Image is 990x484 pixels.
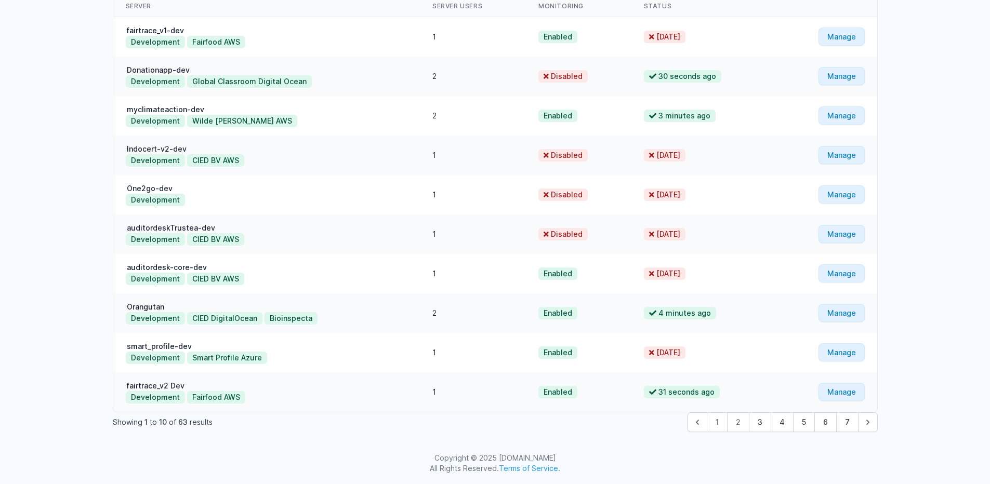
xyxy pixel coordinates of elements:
a: fairtrace_v2 Dev [126,381,186,390]
button: Development [126,312,185,325]
a: auditordesk-core-dev [126,263,208,272]
span: 3 minutes ago [644,110,716,122]
button: CIED BV AWS [187,154,244,167]
button: Next &raquo; [858,412,878,432]
a: Orangutan [126,302,165,311]
span: 31 seconds ago [644,386,720,398]
button: Development [126,75,185,88]
button: Fairfood AWS [187,36,245,48]
button: Development [126,352,185,364]
span: to [150,418,157,426]
span: [DATE] [644,228,685,240]
button: Development [126,115,185,127]
button: Go to page 5 [793,412,815,432]
span: [DATE] [644,189,685,201]
a: Donationapp-dev [126,65,191,74]
button: Fairfood AWS [187,391,245,404]
a: Manage [819,343,865,361]
span: 30 seconds ago [644,70,721,83]
a: Manage [819,304,865,322]
a: One2go-dev [126,184,174,193]
button: Smart Profile Azure [187,352,267,364]
button: CIED BV AWS [187,273,244,285]
a: Manage [819,106,865,125]
a: Terms of Service [499,464,558,473]
span: 1 [144,418,148,426]
td: 2 [420,57,526,96]
span: 10 [159,418,167,426]
span: Disabled [538,228,588,240]
span: Enabled [538,386,577,398]
a: Manage [819,146,865,164]
a: auditordeskTrustea-dev [126,223,216,232]
button: Go to page 3 [749,412,771,432]
a: Manage [819,28,865,46]
button: Global Classroom Digital Ocean [187,75,312,88]
span: Disabled [538,149,588,162]
span: [DATE] [644,346,685,359]
td: 1 [420,17,526,57]
td: 1 [420,254,526,293]
span: 1 [707,412,728,432]
button: Development [126,273,185,285]
span: &laquo; Previous [688,419,707,429]
a: Manage [819,264,865,283]
span: Disabled [538,189,588,201]
td: 1 [420,136,526,175]
span: 63 [178,418,188,426]
a: myclimateaction-dev [126,105,205,114]
span: of [169,418,176,426]
span: Showing [113,418,142,426]
span: Enabled [538,110,577,122]
span: Enabled [538,346,577,359]
button: CIED DigitalOcean [187,312,262,325]
td: 1 [420,372,526,412]
button: Development [126,36,185,48]
span: Enabled [538,307,577,319]
td: 1 [420,214,526,254]
button: Go to page 2 [727,412,749,432]
a: Manage [819,67,865,85]
span: Disabled [538,70,588,83]
td: 1 [420,175,526,214]
span: [DATE] [644,31,685,43]
a: Manage [819,185,865,204]
span: results [190,418,213,426]
td: 2 [420,293,526,333]
span: [DATE] [644,267,685,280]
span: 4 minutes ago [644,307,716,319]
a: Manage [819,225,865,243]
span: Enabled [538,31,577,43]
button: Go to page 7 [836,412,859,432]
a: fairtrace_v1-dev [126,26,185,35]
td: 1 [420,333,526,372]
button: Development [126,233,185,246]
button: CIED BV AWS [187,233,244,246]
a: smart_profile-dev [126,342,193,351]
a: Indocert-v2-dev [126,144,188,153]
button: Go to page 6 [814,412,837,432]
span: [DATE] [644,149,685,162]
button: Bioinspecta [265,312,318,325]
nav: Pagination Navigation [113,412,878,432]
button: Development [126,391,185,404]
button: Wilde [PERSON_NAME] AWS [187,115,297,127]
span: Enabled [538,267,577,280]
button: Go to page 4 [771,412,794,432]
td: 2 [420,96,526,136]
button: Development [126,154,185,167]
a: Manage [819,383,865,401]
button: Development [126,194,185,206]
